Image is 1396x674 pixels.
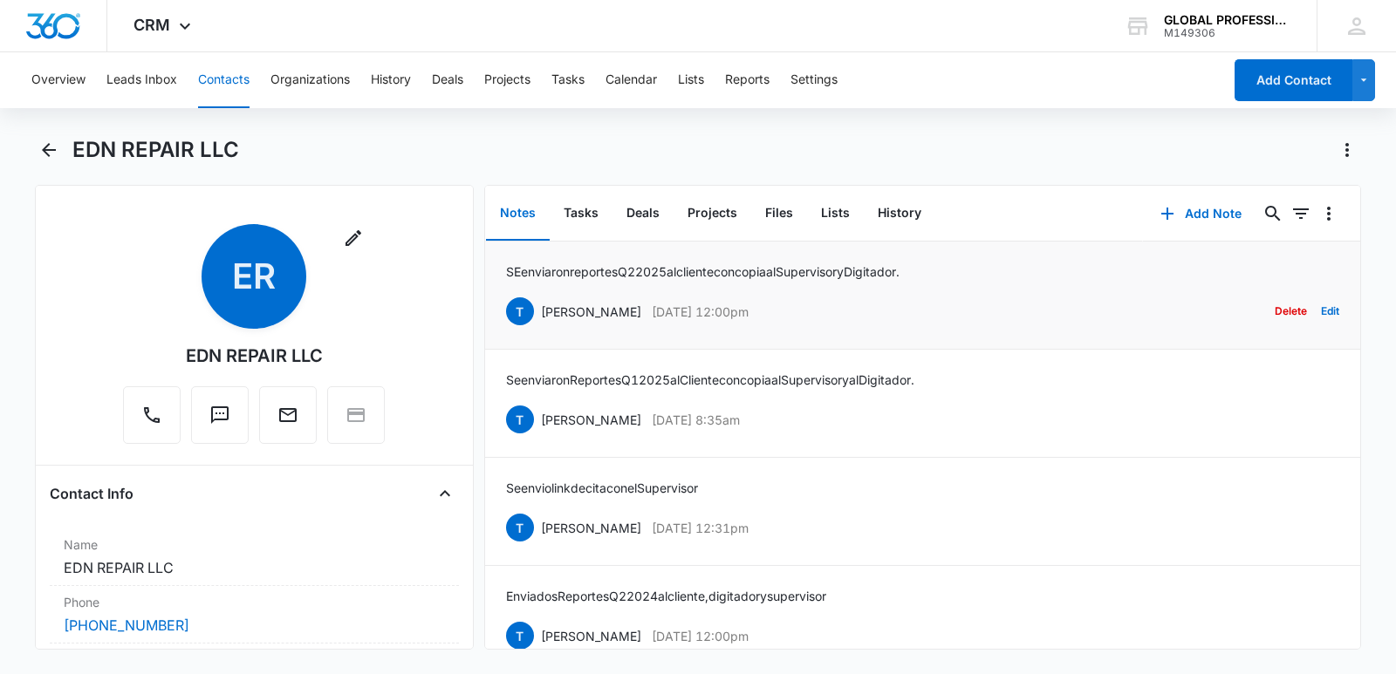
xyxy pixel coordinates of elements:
button: Back [35,136,62,164]
label: Name [64,535,445,554]
button: Calendar [606,52,657,108]
button: Projects [674,187,751,241]
button: History [371,52,411,108]
p: [PERSON_NAME] [541,627,641,645]
button: Actions [1333,136,1361,164]
button: Edit [1321,295,1339,328]
button: Call [123,386,181,444]
div: account name [1164,13,1291,27]
label: Phone [64,593,445,611]
button: Tasks [551,52,585,108]
p: [DATE] 8:35am [652,411,740,429]
button: Filters [1287,200,1315,228]
a: Call [123,413,181,428]
p: [DATE] 12:00pm [652,627,749,645]
h4: Contact Info [50,483,133,504]
p: SE enviaron reportes Q2 2025 al cliente con copia al Supervisor y Digitador. [506,262,900,281]
button: Close [431,480,459,507]
div: EDN REPAIR LLC [186,343,323,369]
button: Text [191,386,249,444]
p: [PERSON_NAME] [541,519,641,537]
span: T [506,514,534,541]
span: ER [202,224,306,329]
button: Deals [432,52,463,108]
button: History [864,187,935,241]
dd: EDN REPAIR LLC [64,557,445,578]
p: Enviados Reportes Q2 2024 al cliente, digitador y supervisor [506,587,826,605]
p: [DATE] 12:00pm [652,303,749,321]
button: Files [751,187,807,241]
button: Reports [725,52,770,108]
button: Deals [612,187,674,241]
span: CRM [133,16,170,34]
p: [PERSON_NAME] [541,303,641,321]
button: Organizations [270,52,350,108]
a: [PHONE_NUMBER] [64,615,189,636]
button: Add Note [1143,193,1259,235]
button: Email [259,386,317,444]
span: T [506,405,534,433]
a: Email [259,413,317,428]
p: [PERSON_NAME] [541,411,641,429]
span: T [506,622,534,650]
button: Overflow Menu [1315,200,1343,228]
button: Lists [807,187,864,241]
button: Overview [31,52,86,108]
button: Delete [1275,295,1307,328]
button: Projects [484,52,530,108]
button: Add Contact [1235,59,1352,101]
h1: EDN REPAIR LLC [72,137,239,163]
button: Notes [486,187,550,241]
button: Settings [790,52,838,108]
a: Text [191,413,249,428]
p: Se enviaron Reportes Q1 2025 al Cliente con copia al Supervisor y al Digitador. [506,371,914,389]
span: T [506,297,534,325]
button: Lists [678,52,704,108]
div: Phone[PHONE_NUMBER] [50,586,459,643]
button: Search... [1259,200,1287,228]
button: Contacts [198,52,250,108]
div: NameEDN REPAIR LLC [50,528,459,586]
button: Tasks [550,187,612,241]
p: [DATE] 12:31pm [652,519,749,537]
button: Leads Inbox [106,52,177,108]
p: Se envio link de cita con el Supervisor [506,479,698,497]
div: account id [1164,27,1291,39]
